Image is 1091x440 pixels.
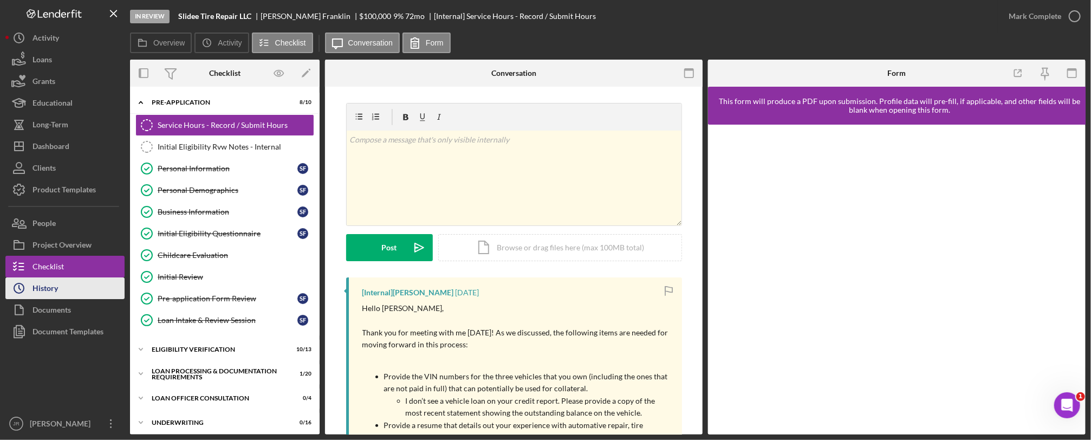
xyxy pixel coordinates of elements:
div: Business Information [158,208,297,216]
span: $100,000 [360,11,392,21]
p: Provide the VIN numbers for the three vehicles that you own (including the ones that are not paid... [384,371,671,395]
button: Activity [194,33,249,53]
p: Thank you for meeting with me [DATE]! As we discussed, the following items are needed for moving ... [362,327,671,351]
div: Initial Review [158,273,314,281]
a: Initial Eligibility QuestionnaireSF [135,223,314,244]
div: S F [297,293,308,304]
a: Loan Intake & Review SessionSF [135,309,314,331]
a: Pre-application Form ReviewSF [135,288,314,309]
div: Checklist [209,69,241,77]
button: Overview [130,33,192,53]
div: 10 / 13 [292,346,311,353]
div: 72 mo [405,12,425,21]
div: 0 / 4 [292,395,311,402]
label: Form [426,38,444,47]
div: Underwriting [152,419,284,426]
button: Checklist [252,33,313,53]
label: Checklist [275,38,306,47]
div: Post [382,234,397,261]
div: Loan Officer Consultation [152,395,284,402]
div: Initial Eligibility Questionnaire [158,229,297,238]
time: 2025-09-16 19:31 [456,288,479,297]
label: Overview [153,38,185,47]
label: Activity [218,38,242,47]
iframe: Lenderfit form [719,135,1076,424]
div: Loan Processing & Documentation Requirements [152,368,284,380]
div: Document Templates [33,321,103,345]
div: History [33,277,58,302]
iframe: Intercom live chat [1054,392,1080,418]
div: S F [297,163,308,174]
div: Personal Information [158,164,297,173]
label: Conversation [348,38,393,47]
div: S F [297,206,308,217]
a: Business InformationSF [135,201,314,223]
div: 0 / 16 [292,419,311,426]
a: Personal DemographicsSF [135,179,314,201]
div: Form [887,69,906,77]
button: Form [402,33,451,53]
button: Document Templates [5,321,125,342]
p: I don’t see a vehicle loan on your credit report. Please provide a copy of the most recent statem... [406,395,671,419]
button: Documents [5,299,125,321]
a: Initial Eligibility Rvw Notes - Internal [135,136,314,158]
p: Hello [PERSON_NAME], [362,302,671,314]
div: [PERSON_NAME] [27,413,98,437]
div: Service Hours - Record / Submit Hours [158,121,314,130]
button: Conversation [325,33,400,53]
div: Pre-application Form Review [158,294,297,303]
div: This form will produce a PDF upon submission. Profile data will pre-fill, if applicable, and othe... [713,97,1086,114]
a: Initial Review [135,266,314,288]
div: [PERSON_NAME] Franklin [261,12,360,21]
div: 1 / 20 [292,371,311,377]
div: Pre-Application [152,99,284,106]
div: Loan Intake & Review Session [158,316,297,325]
div: Childcare Evaluation [158,251,314,260]
button: JR[PERSON_NAME] [5,413,125,435]
div: Personal Demographics [158,186,297,195]
button: Post [346,234,433,261]
div: [Internal] Service Hours - Record / Submit Hours [434,12,596,21]
div: Mark Complete [1009,5,1061,27]
a: Service Hours - Record / Submit Hours [135,114,314,136]
div: Initial Eligibility Rvw Notes - Internal [158,143,314,151]
button: Mark Complete [998,5,1086,27]
div: [Internal] [PERSON_NAME] [362,288,454,297]
span: 1 [1076,392,1085,401]
text: JR [13,421,20,427]
a: History [5,277,125,299]
div: S F [297,228,308,239]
